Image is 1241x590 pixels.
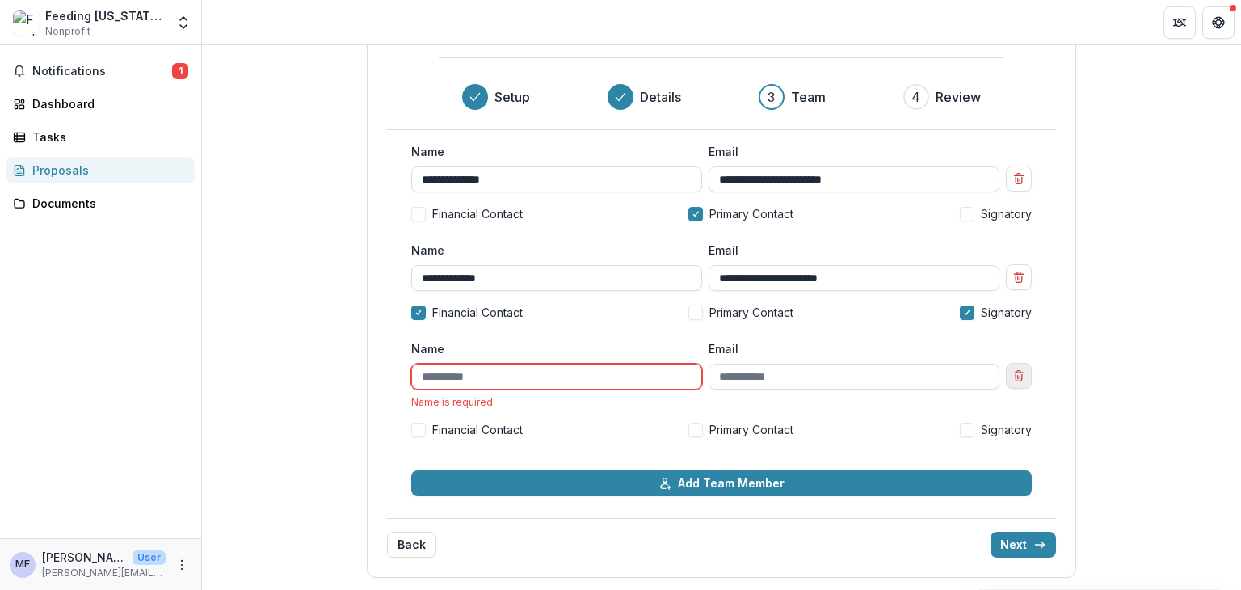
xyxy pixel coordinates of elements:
[32,65,172,78] span: Notifications
[768,87,775,107] div: 3
[45,7,166,24] div: Feeding [US_STATE] Inc
[791,87,826,107] h3: Team
[42,566,166,580] p: [PERSON_NAME][EMAIL_ADDRESS][DOMAIN_NAME]
[432,421,523,438] span: Financial Contact
[172,63,188,79] span: 1
[45,24,90,39] span: Nonprofit
[1006,166,1032,192] button: Remove team member
[411,396,702,408] div: Name is required
[13,10,39,36] img: Feeding Florida Inc
[640,87,681,107] h3: Details
[981,205,1032,222] span: Signatory
[42,549,126,566] p: [PERSON_NAME]
[133,550,166,565] p: User
[411,340,692,357] label: Name
[387,532,436,558] button: Back
[411,470,1032,496] button: Add Team Member
[981,421,1032,438] span: Signatory
[6,157,195,183] a: Proposals
[172,6,195,39] button: Open entity switcher
[709,421,793,438] span: Primary Contact
[462,84,981,110] div: Progress
[6,91,195,117] a: Dashboard
[411,242,692,259] label: Name
[172,555,191,575] button: More
[936,87,981,107] h3: Review
[432,205,523,222] span: Financial Contact
[709,205,793,222] span: Primary Contact
[411,143,692,160] label: Name
[1202,6,1235,39] button: Get Help
[15,559,30,570] div: Meghan Fiveash
[494,87,530,107] h3: Setup
[32,129,182,145] div: Tasks
[432,304,523,321] span: Financial Contact
[32,95,182,112] div: Dashboard
[991,532,1056,558] button: Next
[911,87,920,107] div: 4
[1006,363,1032,389] button: Remove team member
[32,162,182,179] div: Proposals
[6,58,195,84] button: Notifications1
[709,304,793,321] span: Primary Contact
[32,195,182,212] div: Documents
[1006,264,1032,290] button: Remove team member
[1163,6,1196,39] button: Partners
[709,340,990,357] label: Email
[6,190,195,217] a: Documents
[709,242,990,259] label: Email
[709,143,990,160] label: Email
[6,124,195,150] a: Tasks
[981,304,1032,321] span: Signatory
